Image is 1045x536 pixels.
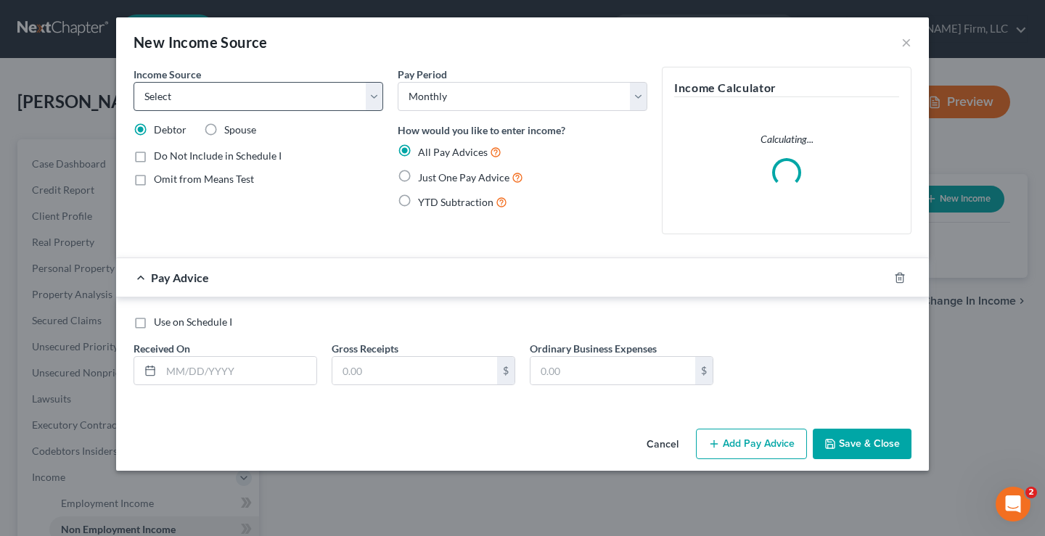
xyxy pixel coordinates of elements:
span: All Pay Advices [418,146,488,158]
span: Just One Pay Advice [418,171,509,184]
label: How would you like to enter income? [398,123,565,138]
input: MM/DD/YYYY [161,357,316,384]
input: 0.00 [332,357,497,384]
span: Omit from Means Test [154,173,254,185]
button: Add Pay Advice [696,429,807,459]
span: Pay Advice [151,271,209,284]
label: Ordinary Business Expenses [530,341,657,356]
div: $ [497,357,515,384]
label: Gross Receipts [332,341,398,356]
h5: Income Calculator [674,79,899,97]
span: Spouse [224,123,256,136]
button: Cancel [635,430,690,459]
label: Pay Period [398,67,447,82]
span: Use on Schedule I [154,316,232,328]
div: New Income Source [134,32,268,52]
input: 0.00 [530,357,695,384]
span: Received On [134,342,190,355]
span: YTD Subtraction [418,196,493,208]
button: Save & Close [813,429,911,459]
button: × [901,33,911,51]
span: Debtor [154,123,187,136]
span: Income Source [134,68,201,81]
div: $ [695,357,713,384]
span: 2 [1025,487,1037,498]
iframe: Intercom live chat [996,487,1030,521]
p: Calculating... [674,132,899,147]
span: Do Not Include in Schedule I [154,149,282,162]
